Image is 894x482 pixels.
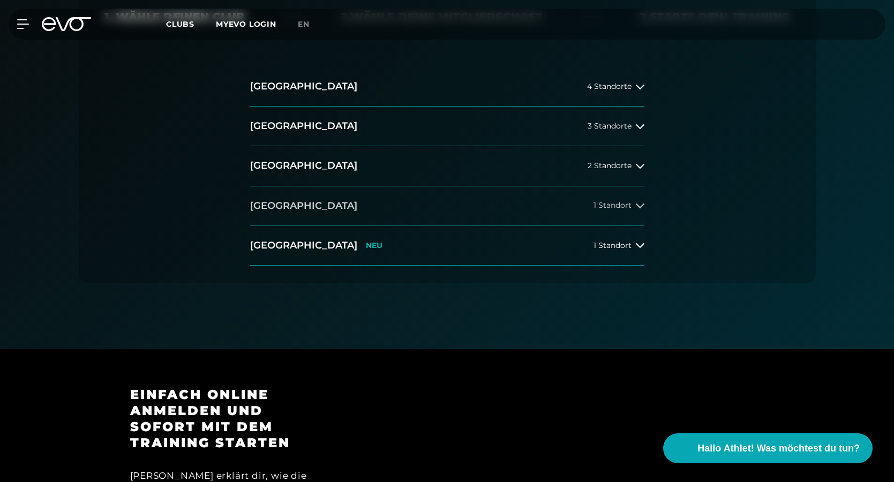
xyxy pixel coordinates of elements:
h2: [GEOGRAPHIC_DATA] [250,199,357,213]
button: Hallo Athlet! Was möchtest du tun? [663,433,873,463]
p: NEU [366,241,382,250]
button: [GEOGRAPHIC_DATA]NEU1 Standort [250,226,644,266]
h3: Einfach online anmelden und sofort mit dem Training starten [130,387,321,451]
button: [GEOGRAPHIC_DATA]3 Standorte [250,107,644,146]
span: 1 Standort [594,201,632,209]
span: 4 Standorte [587,82,632,91]
button: [GEOGRAPHIC_DATA]2 Standorte [250,146,644,186]
span: 2 Standorte [588,162,632,170]
button: [GEOGRAPHIC_DATA]1 Standort [250,186,644,226]
h2: [GEOGRAPHIC_DATA] [250,239,357,252]
button: [GEOGRAPHIC_DATA]4 Standorte [250,67,644,107]
span: en [298,19,310,29]
span: Clubs [166,19,194,29]
h2: [GEOGRAPHIC_DATA] [250,159,357,172]
h2: [GEOGRAPHIC_DATA] [250,119,357,133]
a: MYEVO LOGIN [216,19,276,29]
span: Hallo Athlet! Was möchtest du tun? [697,441,860,456]
a: Clubs [166,19,216,29]
span: 3 Standorte [588,122,632,130]
h2: [GEOGRAPHIC_DATA] [250,80,357,93]
span: 1 Standort [594,242,632,250]
a: en [298,18,322,31]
